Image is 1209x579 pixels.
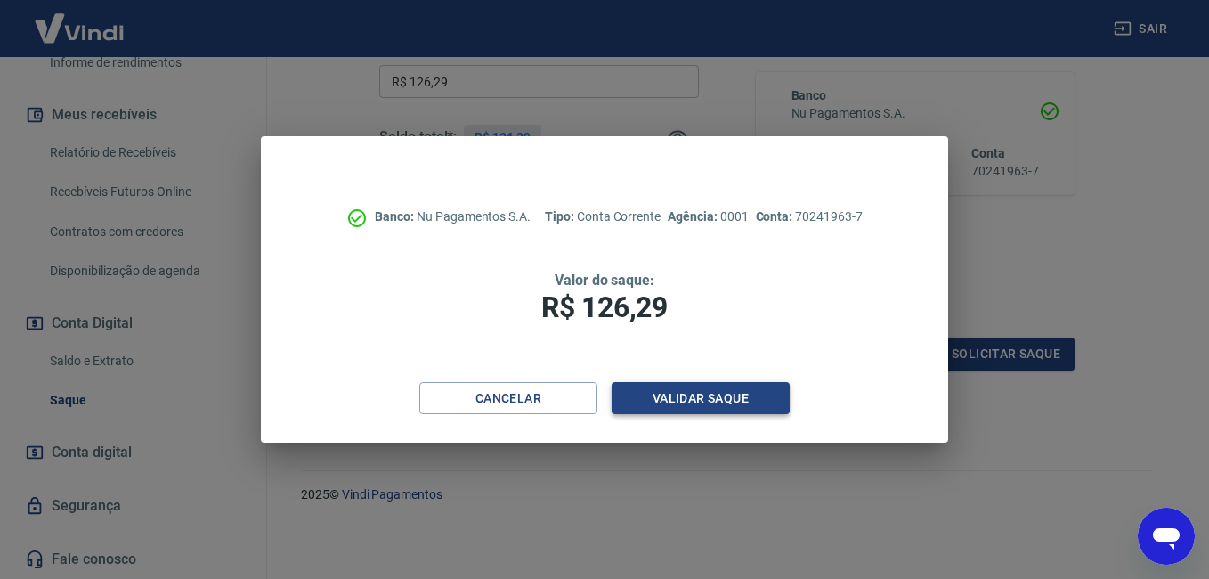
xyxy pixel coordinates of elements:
p: Conta Corrente [545,208,661,226]
p: 70241963-7 [756,208,863,226]
p: Nu Pagamentos S.A. [375,208,531,226]
span: Tipo: [545,209,577,224]
span: Conta: [756,209,796,224]
span: Valor do saque: [555,272,654,289]
button: Cancelar [419,382,597,415]
button: Validar saque [612,382,790,415]
iframe: Botão para abrir a janela de mensagens [1138,508,1195,565]
span: R$ 126,29 [541,290,668,324]
span: Agência: [668,209,720,224]
span: Banco: [375,209,417,224]
p: 0001 [668,208,748,226]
